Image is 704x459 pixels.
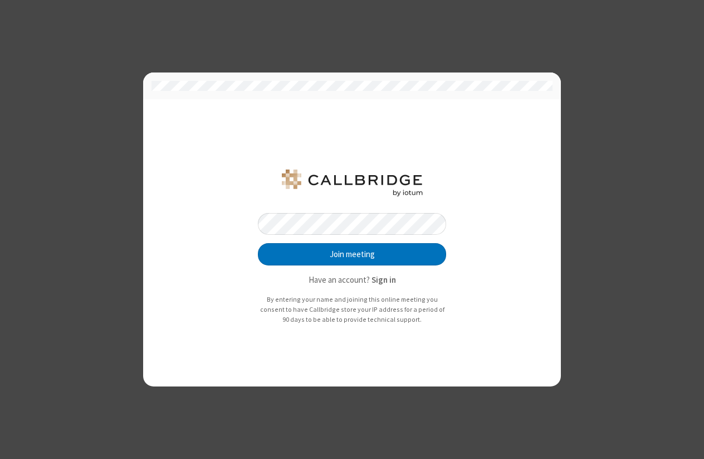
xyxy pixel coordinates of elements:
button: Join meeting [258,243,446,265]
img: jay-testing [280,170,424,196]
p: Have an account? [258,274,446,287]
button: Sign in [371,274,396,287]
p: By entering your name and joining this online meeting you consent to have Callbridge store your I... [258,294,446,324]
strong: Sign in [371,274,396,285]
